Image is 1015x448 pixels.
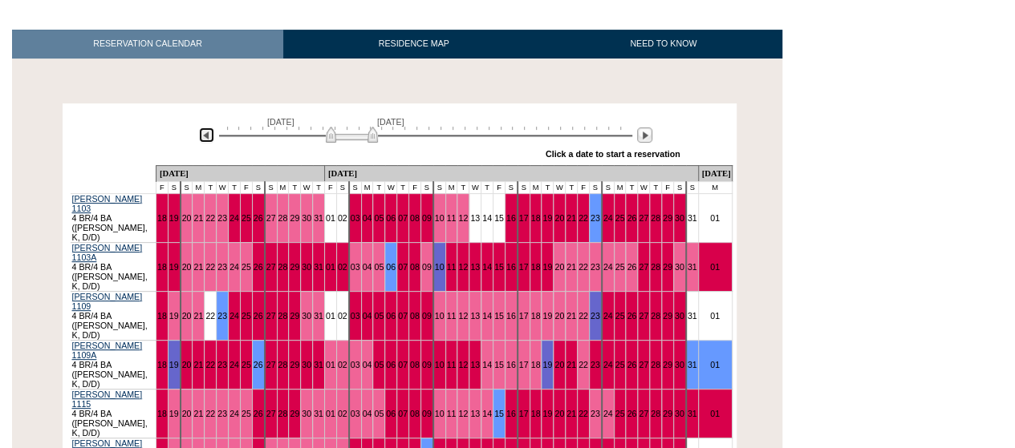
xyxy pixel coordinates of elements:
a: 28 [651,213,660,223]
a: 01 [710,409,720,418]
a: 10 [435,409,445,418]
a: 18 [157,360,167,369]
a: 23 [591,262,600,272]
a: 01 [710,262,720,272]
a: 03 [351,311,360,321]
a: 16 [506,311,516,321]
a: 28 [278,262,288,272]
a: 29 [663,262,672,272]
a: 24 [229,262,239,272]
a: 10 [435,262,445,272]
a: 25 [615,262,625,272]
td: 15 [493,193,505,242]
a: 20 [554,311,564,321]
a: 23 [591,311,600,321]
td: S [420,181,432,193]
a: 29 [290,360,299,369]
a: 13 [470,311,480,321]
td: T [566,181,578,193]
td: 4 BR/4 BA ([PERSON_NAME], K, D/D) [71,242,156,291]
a: 24 [229,409,239,418]
td: S [602,181,614,193]
a: 26 [627,360,636,369]
td: 22 [205,291,217,340]
td: 31 [686,193,698,242]
td: 4 BR/4 BA ([PERSON_NAME], K, D/D) [71,291,156,340]
a: 30 [302,409,311,418]
td: F [156,181,168,193]
td: 02 [336,193,348,242]
a: 26 [254,360,263,369]
a: 25 [242,213,251,223]
a: 09 [422,311,432,321]
a: 25 [615,409,625,418]
a: 12 [458,409,468,418]
a: 08 [410,311,420,321]
a: 01 [326,262,335,272]
a: 09 [422,360,432,369]
a: RESERVATION CALENDAR [12,30,283,58]
td: F [577,181,589,193]
a: 06 [386,311,396,321]
a: 04 [363,311,372,321]
a: 27 [266,262,276,272]
a: 21 [566,360,576,369]
a: 04 [363,409,372,418]
a: 01 [710,360,720,369]
span: [DATE] [377,117,404,127]
a: 08 [410,360,420,369]
a: 24 [229,213,239,223]
a: 02 [338,409,347,418]
a: 18 [157,409,167,418]
a: 21 [193,360,203,369]
td: [DATE] [324,165,698,181]
a: 18 [157,262,167,272]
td: M [445,181,457,193]
a: 12 [458,360,468,369]
td: S [589,181,601,193]
a: 29 [663,409,672,418]
a: 24 [603,311,613,321]
a: 04 [363,262,372,272]
a: 08 [410,262,420,272]
a: 04 [363,213,372,223]
a: 06 [386,213,396,223]
a: 29 [663,360,672,369]
a: 18 [531,311,541,321]
td: W [638,181,650,193]
a: 27 [266,213,276,223]
a: 24 [603,213,613,223]
a: 13 [470,409,480,418]
a: 19 [169,311,179,321]
a: 27 [266,409,276,418]
a: 27 [639,311,648,321]
a: 21 [193,311,203,321]
a: 09 [422,213,432,223]
td: W [301,181,313,193]
a: 19 [169,409,179,418]
a: 28 [278,311,288,321]
td: 01 [324,193,336,242]
a: 25 [615,213,625,223]
a: 23 [217,360,227,369]
a: 29 [290,262,299,272]
a: 03 [351,360,360,369]
td: 31 [686,291,698,340]
td: S [518,181,530,193]
a: 11 [447,360,457,369]
a: 22 [579,360,588,369]
a: 25 [242,360,251,369]
a: 05 [374,409,384,418]
a: 11 [447,213,457,223]
a: 19 [542,213,552,223]
a: 11 [447,311,457,321]
a: 22 [579,409,588,418]
a: 24 [603,409,613,418]
td: S [181,181,193,193]
a: 26 [254,262,263,272]
a: 19 [169,360,179,369]
a: 29 [290,213,299,223]
a: 08 [410,409,420,418]
a: 22 [579,213,588,223]
a: 17 [519,409,529,418]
